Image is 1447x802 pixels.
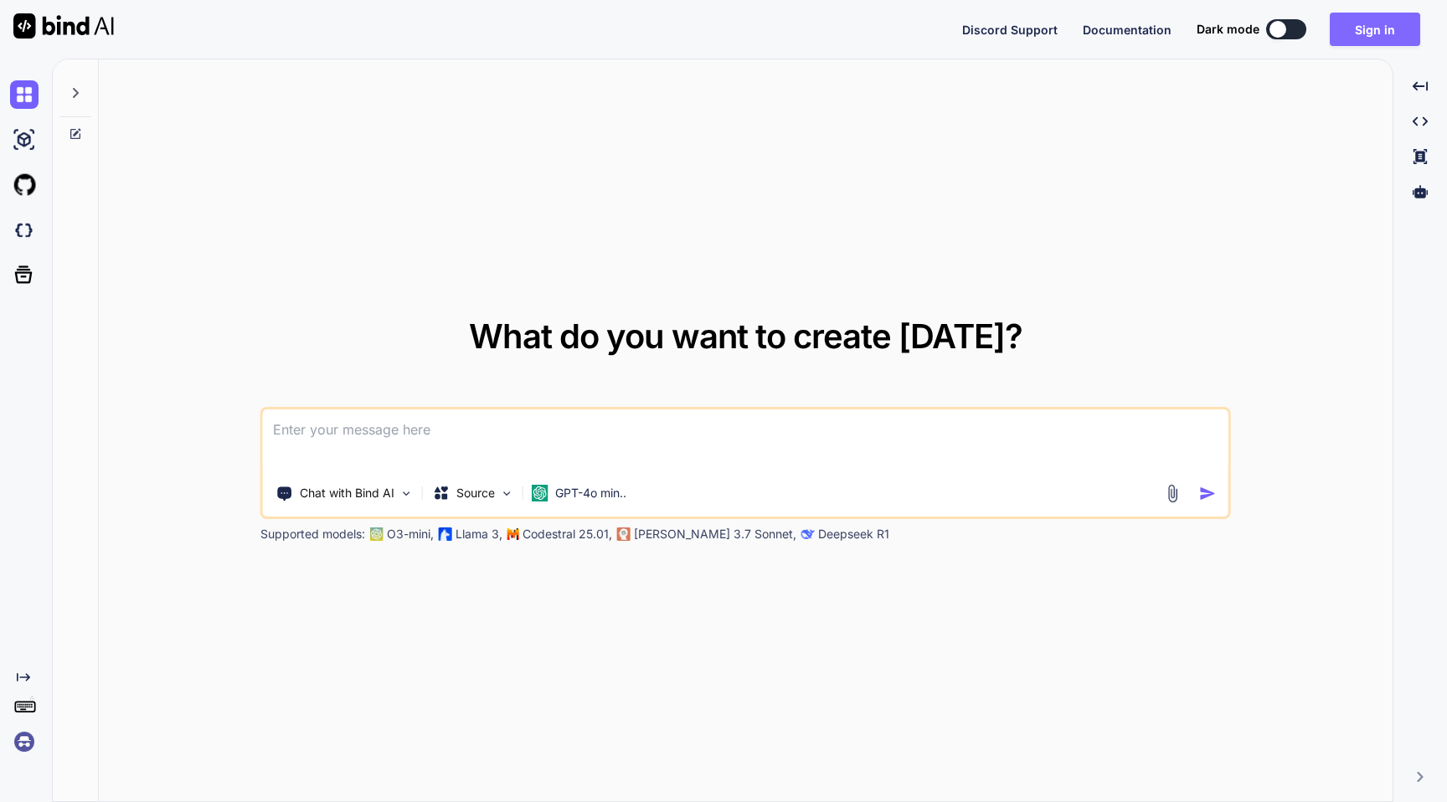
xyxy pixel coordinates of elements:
[1197,21,1259,38] span: Dark mode
[399,486,414,501] img: Pick Tools
[439,527,452,541] img: Llama2
[1199,485,1217,502] img: icon
[962,23,1058,37] span: Discord Support
[1083,21,1172,39] button: Documentation
[469,316,1022,357] span: What do you want to create [DATE]?
[456,485,495,501] p: Source
[13,13,114,39] img: Bind AI
[300,485,394,501] p: Chat with Bind AI
[1330,13,1420,46] button: Sign in
[260,526,365,542] p: Supported models:
[1163,484,1182,503] img: attachment
[10,216,39,244] img: darkCloudIdeIcon
[617,527,631,541] img: claude
[801,527,815,541] img: claude
[532,485,548,501] img: GPT-4o mini
[500,486,514,501] img: Pick Models
[10,727,39,756] img: signin
[523,526,612,542] p: Codestral 25.01,
[10,80,39,109] img: chat
[962,21,1058,39] button: Discord Support
[818,526,889,542] p: Deepseek R1
[555,485,626,501] p: GPT-4o min..
[370,527,384,541] img: GPT-4
[10,171,39,199] img: githubLight
[634,526,796,542] p: [PERSON_NAME] 3.7 Sonnet,
[1083,23,1172,37] span: Documentation
[507,528,519,540] img: Mistral-AI
[387,526,434,542] p: O3-mini,
[10,126,39,154] img: ai-studio
[456,526,502,542] p: Llama 3,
